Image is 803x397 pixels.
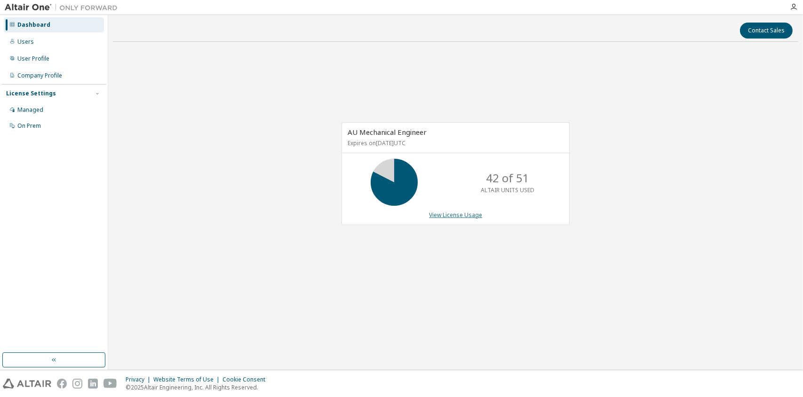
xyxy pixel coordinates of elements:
[223,376,271,383] div: Cookie Consent
[17,38,34,46] div: Users
[6,90,56,97] div: License Settings
[126,376,153,383] div: Privacy
[740,23,793,39] button: Contact Sales
[153,376,223,383] div: Website Terms of Use
[57,379,67,389] img: facebook.svg
[17,72,62,79] div: Company Profile
[17,122,41,130] div: On Prem
[88,379,98,389] img: linkedin.svg
[17,21,50,29] div: Dashboard
[5,3,122,12] img: Altair One
[348,127,427,137] span: AU Mechanical Engineer
[348,139,561,147] p: Expires on [DATE] UTC
[3,379,51,389] img: altair_logo.svg
[103,379,117,389] img: youtube.svg
[481,186,534,194] p: ALTAIR UNITS USED
[17,106,43,114] div: Managed
[126,383,271,391] p: © 2025 Altair Engineering, Inc. All Rights Reserved.
[486,170,529,186] p: 42 of 51
[72,379,82,389] img: instagram.svg
[429,211,482,219] a: View License Usage
[17,55,49,62] div: User Profile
